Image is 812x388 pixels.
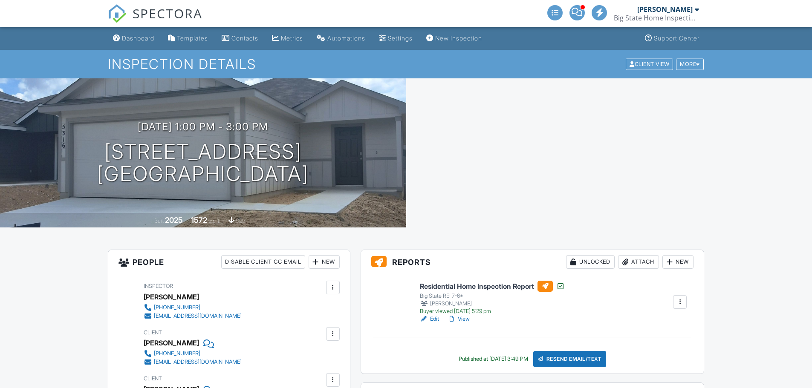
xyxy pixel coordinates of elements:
div: Settings [388,34,413,42]
div: Attach [618,255,659,269]
div: Client View [626,58,673,70]
h3: Reports [361,250,704,274]
a: SPECTORA [108,11,202,29]
a: Edit [420,315,439,323]
div: Automations [327,34,365,42]
h6: Residential Home Inspection Report [420,281,565,292]
a: Support Center [642,31,703,46]
a: [PHONE_NUMBER] [144,303,242,312]
span: slab [236,218,245,224]
span: sq. ft. [208,218,220,224]
div: New Inspection [435,34,482,42]
div: More [676,58,704,70]
span: Client [144,329,162,336]
span: SPECTORA [133,4,202,22]
div: Templates [177,34,208,42]
div: Resend Email/Text [533,351,607,367]
div: Buyer viewed [DATE] 5:29 pm [420,308,565,315]
img: The Best Home Inspection Software - Spectora [108,4,127,23]
h1: Inspection Details [108,57,705,72]
a: View [448,315,470,323]
div: New [309,255,340,269]
div: [EMAIL_ADDRESS][DOMAIN_NAME] [154,313,242,319]
span: Inspector [144,283,173,289]
a: Dashboard [110,31,158,46]
div: Support Center [654,34,699,42]
div: [PHONE_NUMBER] [154,350,200,357]
div: New [662,255,694,269]
a: Metrics [269,31,306,46]
span: Client [144,375,162,382]
h1: [STREET_ADDRESS] [GEOGRAPHIC_DATA] [97,141,309,186]
span: Built [154,218,164,224]
a: Automations (Advanced) [313,31,369,46]
div: Unlocked [566,255,615,269]
div: Dashboard [122,34,154,42]
div: [PERSON_NAME] [420,299,565,308]
a: Client View [625,60,675,67]
div: Big State REI 7-6* [420,293,565,299]
h3: [DATE] 1:00 pm - 3:00 pm [138,121,268,132]
div: Published at [DATE] 3:49 PM [459,356,528,362]
a: Settings [376,31,416,46]
a: [PHONE_NUMBER] [144,349,242,358]
a: [EMAIL_ADDRESS][DOMAIN_NAME] [144,312,242,320]
div: [PERSON_NAME] [144,336,199,349]
div: 1572 [191,216,207,224]
div: Contacts [231,34,258,42]
div: Disable Client CC Email [221,255,305,269]
h3: People [108,250,350,274]
a: [EMAIL_ADDRESS][DOMAIN_NAME] [144,358,242,366]
div: [EMAIL_ADDRESS][DOMAIN_NAME] [154,359,242,365]
a: Contacts [218,31,262,46]
a: Residential Home Inspection Report Big State REI 7-6* [PERSON_NAME] Buyer viewed [DATE] 5:29 pm [420,281,565,315]
div: [PHONE_NUMBER] [154,304,200,311]
div: Big State Home Inspections, LLC [614,14,699,22]
div: 2025 [165,216,183,224]
div: [PERSON_NAME] [637,5,693,14]
a: Templates [165,31,211,46]
div: [PERSON_NAME] [144,290,199,303]
div: Metrics [281,34,303,42]
a: New Inspection [423,31,485,46]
